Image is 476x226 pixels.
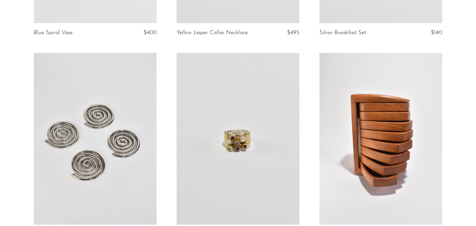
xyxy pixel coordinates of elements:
a: Silver Breakfast Set [319,30,366,36]
span: $140 [431,30,442,35]
a: Blue Spiral Vase [34,30,73,36]
span: $495 [287,30,299,35]
a: Yellow Jasper Collar Necklace [177,30,248,36]
span: $400 [144,30,157,35]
